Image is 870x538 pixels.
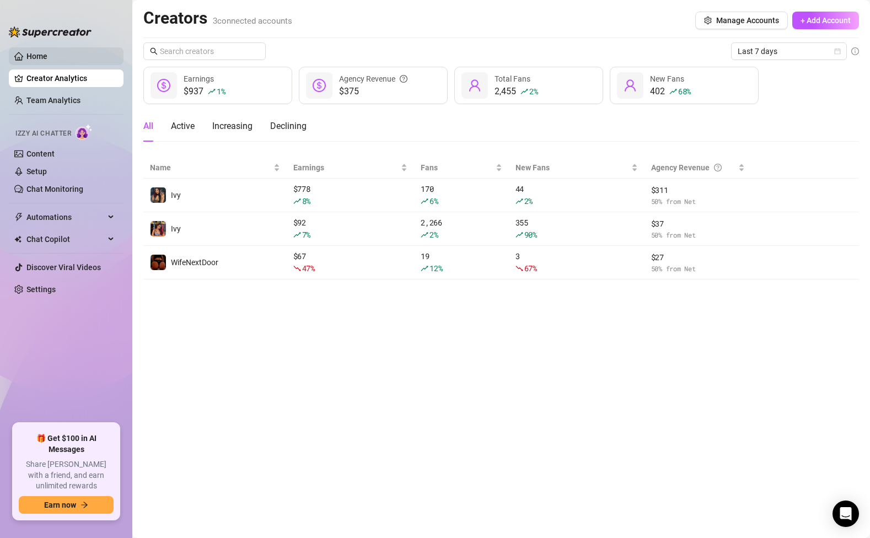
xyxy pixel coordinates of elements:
span: New Fans [515,162,629,174]
span: rise [293,197,301,205]
span: 2 % [524,196,533,206]
button: Manage Accounts [695,12,788,29]
span: 50 % from Net [651,230,745,240]
span: Earnings [184,74,214,83]
div: Agency Revenue [339,73,407,85]
span: user [468,79,481,92]
span: 67 % [524,263,537,273]
div: 2,455 [495,85,538,98]
span: rise [421,231,428,239]
div: $ 67 [293,250,408,275]
span: Earn now [44,501,76,509]
span: 12 % [429,263,442,273]
span: calendar [834,48,841,55]
span: Fans [421,162,493,174]
span: question-circle [400,73,407,85]
a: Content [26,149,55,158]
div: 170 [421,183,502,207]
th: Fans [414,157,508,179]
span: Last 7 days [738,43,840,60]
a: Setup [26,167,47,176]
img: AI Chatter [76,124,93,140]
span: search [150,47,158,55]
span: info-circle [851,47,859,55]
span: $ 37 [651,218,745,230]
img: Chat Copilot [14,235,22,243]
span: thunderbolt [14,213,23,222]
div: Active [171,120,195,133]
div: 3 [515,250,638,275]
input: Search creators [160,45,250,57]
span: 2 % [429,229,438,240]
a: Discover Viral Videos [26,263,101,272]
span: 6 % [429,196,438,206]
span: rise [293,231,301,239]
span: Ivy [171,224,181,233]
span: 47 % [302,263,315,273]
img: WifeNextDoor [151,255,166,270]
span: 50 % from Net [651,196,745,207]
span: rise [515,197,523,205]
span: rise [520,88,528,95]
span: rise [669,88,677,95]
div: Increasing [212,120,253,133]
th: Name [143,157,287,179]
span: 90 % [524,229,537,240]
span: Ivy [171,191,181,200]
button: + Add Account [792,12,859,29]
span: $ 311 [651,184,745,196]
div: 402 [650,85,691,98]
span: Total Fans [495,74,530,83]
div: 44 [515,183,638,207]
span: 7 % [302,229,310,240]
span: Earnings [293,162,399,174]
span: arrow-right [80,501,88,509]
a: Chat Monitoring [26,185,83,193]
th: Earnings [287,157,415,179]
div: Declining [270,120,307,133]
span: rise [515,231,523,239]
span: Share [PERSON_NAME] with a friend, and earn unlimited rewards [19,459,114,492]
span: 2 % [529,86,538,96]
span: 50 % from Net [651,263,745,274]
span: 🎁 Get $100 in AI Messages [19,433,114,455]
span: Chat Copilot [26,230,105,248]
span: fall [293,265,301,272]
div: 19 [421,250,502,275]
span: Automations [26,208,105,226]
a: Settings [26,285,56,294]
div: Agency Revenue [651,162,737,174]
div: 2,266 [421,217,502,241]
div: $ 92 [293,217,408,241]
span: setting [704,17,712,24]
span: $ 27 [651,251,745,263]
div: All [143,120,153,133]
h2: Creators [143,8,292,29]
span: WifeNextDoor [171,258,218,267]
span: Name [150,162,271,174]
span: 3 connected accounts [213,16,292,26]
th: New Fans [509,157,645,179]
span: user [624,79,637,92]
span: dollar-circle [157,79,170,92]
a: Team Analytics [26,96,80,105]
img: Ivy [151,187,166,203]
span: Izzy AI Chatter [15,128,71,139]
span: $375 [339,85,407,98]
img: Ivy [151,221,166,236]
a: Home [26,52,47,61]
img: logo-BBDzfeDw.svg [9,26,92,37]
span: 68 % [678,86,691,96]
span: + Add Account [801,16,851,25]
span: 1 % [217,86,225,96]
button: Earn nowarrow-right [19,496,114,514]
div: 355 [515,217,638,241]
a: Creator Analytics [26,69,115,87]
span: fall [515,265,523,272]
span: 8 % [302,196,310,206]
span: rise [421,265,428,272]
span: question-circle [714,162,722,174]
span: Manage Accounts [716,16,779,25]
div: $937 [184,85,225,98]
span: dollar-circle [313,79,326,92]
